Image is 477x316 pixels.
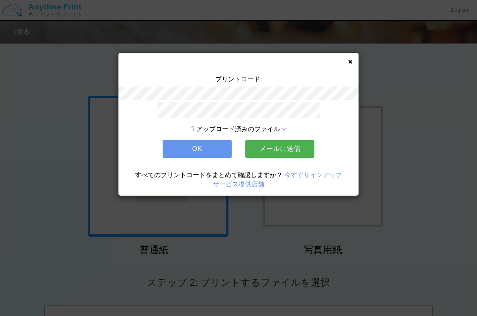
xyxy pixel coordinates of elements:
[284,171,342,178] a: 今すぐサインアップ
[135,171,283,178] span: すべてのプリントコードをまとめて確認しますか？
[191,126,280,132] span: 1 アップロード済みのファイル
[213,181,264,188] a: サービス提供店舗
[215,76,262,83] span: プリントコード:
[163,140,232,158] button: OK
[245,140,314,158] button: メールに送信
